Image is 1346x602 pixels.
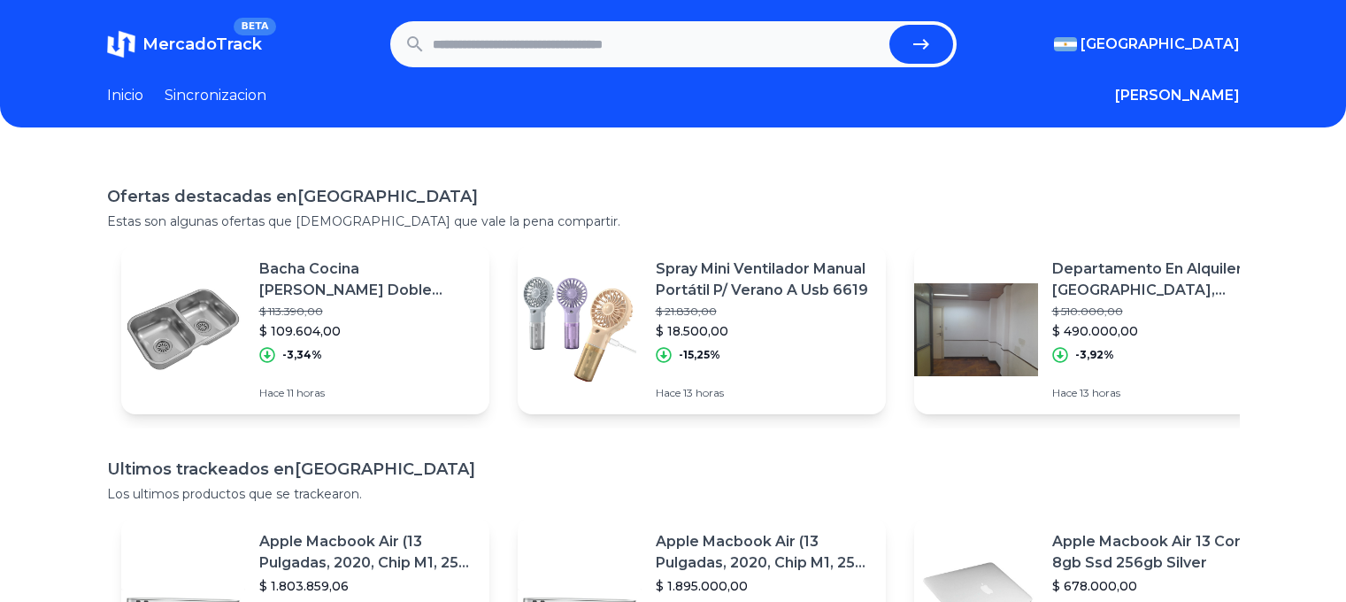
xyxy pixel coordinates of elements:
p: Apple Macbook Air (13 Pulgadas, 2020, Chip M1, 256 Gb De Ssd, 8 Gb De Ram) - Plata [656,531,872,574]
a: Featured imageBacha Cocina [PERSON_NAME] Doble Acero Inoxidable Cc 28 B$ 113.390,00$ 109.604,00-3... [121,244,489,414]
p: -3,34% [282,348,322,362]
p: $ 678.000,00 [1052,577,1268,595]
h1: Ultimos trackeados en [GEOGRAPHIC_DATA] [107,457,1240,482]
span: [GEOGRAPHIC_DATA] [1081,34,1240,55]
a: Sincronizacion [165,85,266,106]
img: Featured image [518,267,642,391]
p: Estas son algunas ofertas que [DEMOGRAPHIC_DATA] que vale la pena compartir. [107,212,1240,230]
p: Apple Macbook Air (13 Pulgadas, 2020, Chip M1, 256 Gb De Ssd, 8 Gb De Ram) - Plata [259,531,475,574]
p: Spray Mini Ventilador Manual Portátil P/ Verano A Usb 6619 [656,259,872,301]
img: Featured image [914,267,1038,391]
h1: Ofertas destacadas en [GEOGRAPHIC_DATA] [107,184,1240,209]
p: Bacha Cocina [PERSON_NAME] Doble Acero Inoxidable Cc 28 B [259,259,475,301]
p: $ 1.895.000,00 [656,577,872,595]
span: BETA [234,18,275,35]
img: Argentina [1054,37,1077,51]
button: [PERSON_NAME] [1115,85,1240,106]
p: Hace 13 horas [1052,386,1268,400]
p: Los ultimos productos que se trackearon. [107,485,1240,503]
p: $ 510.000,00 [1052,305,1268,319]
img: Featured image [121,267,245,391]
p: $ 490.000,00 [1052,322,1268,340]
a: MercadoTrackBETA [107,30,262,58]
p: $ 1.803.859,06 [259,577,475,595]
p: Departamento En Alquiler En [GEOGRAPHIC_DATA], [GEOGRAPHIC_DATA], [GEOGRAPHIC_DATA] [1052,259,1268,301]
p: Hace 11 horas [259,386,475,400]
p: $ 109.604,00 [259,322,475,340]
a: Featured imageSpray Mini Ventilador Manual Portátil P/ Verano A Usb 6619$ 21.830,00$ 18.500,00-15... [518,244,886,414]
p: -3,92% [1075,348,1114,362]
a: Featured imageDepartamento En Alquiler En [GEOGRAPHIC_DATA], [GEOGRAPHIC_DATA], [GEOGRAPHIC_DATA]... [914,244,1282,414]
p: $ 18.500,00 [656,322,872,340]
button: [GEOGRAPHIC_DATA] [1054,34,1240,55]
p: Apple Macbook Air 13 Core I5 8gb Ssd 256gb Silver [1052,531,1268,574]
img: MercadoTrack [107,30,135,58]
p: $ 21.830,00 [656,305,872,319]
p: -15,25% [679,348,720,362]
span: MercadoTrack [142,35,262,54]
a: Inicio [107,85,143,106]
p: $ 113.390,00 [259,305,475,319]
p: Hace 13 horas [656,386,872,400]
